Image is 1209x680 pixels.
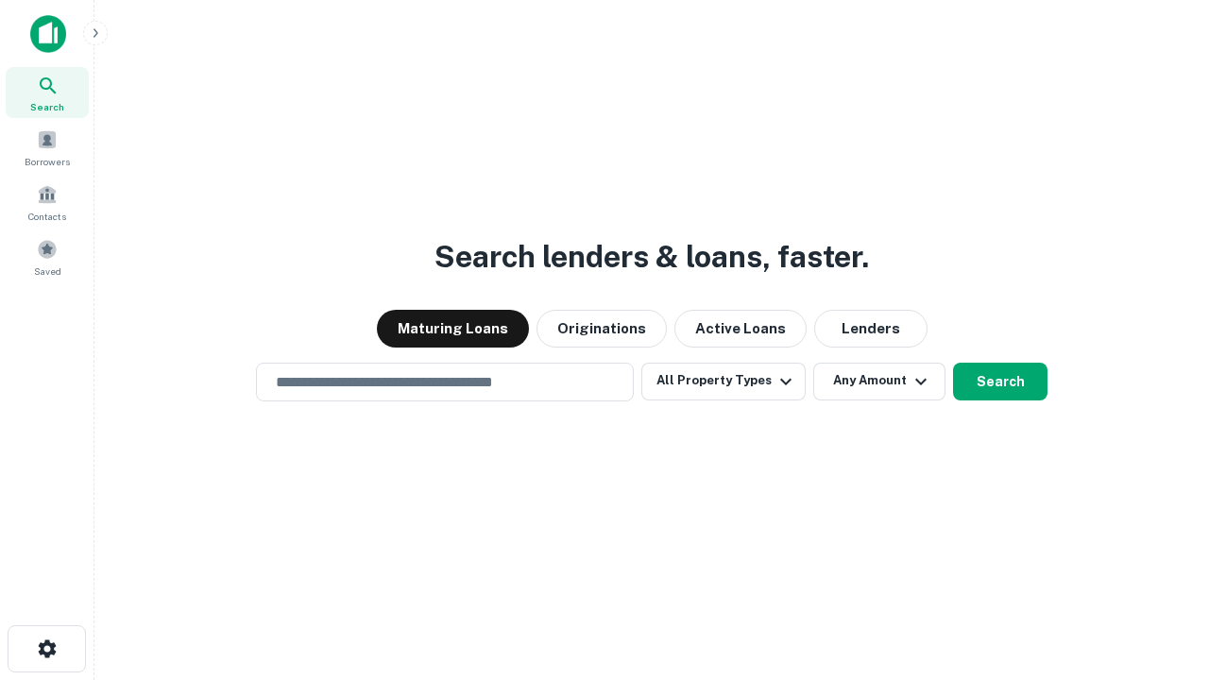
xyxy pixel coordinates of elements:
[25,154,70,169] span: Borrowers
[953,363,1047,400] button: Search
[536,310,667,348] button: Originations
[814,310,928,348] button: Lenders
[6,122,89,173] a: Borrowers
[30,99,64,114] span: Search
[34,263,61,279] span: Saved
[813,363,945,400] button: Any Amount
[1115,468,1209,559] iframe: Chat Widget
[434,234,869,280] h3: Search lenders & loans, faster.
[377,310,529,348] button: Maturing Loans
[30,15,66,53] img: capitalize-icon.png
[674,310,807,348] button: Active Loans
[641,363,806,400] button: All Property Types
[28,209,66,224] span: Contacts
[6,67,89,118] a: Search
[6,177,89,228] a: Contacts
[6,231,89,282] a: Saved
